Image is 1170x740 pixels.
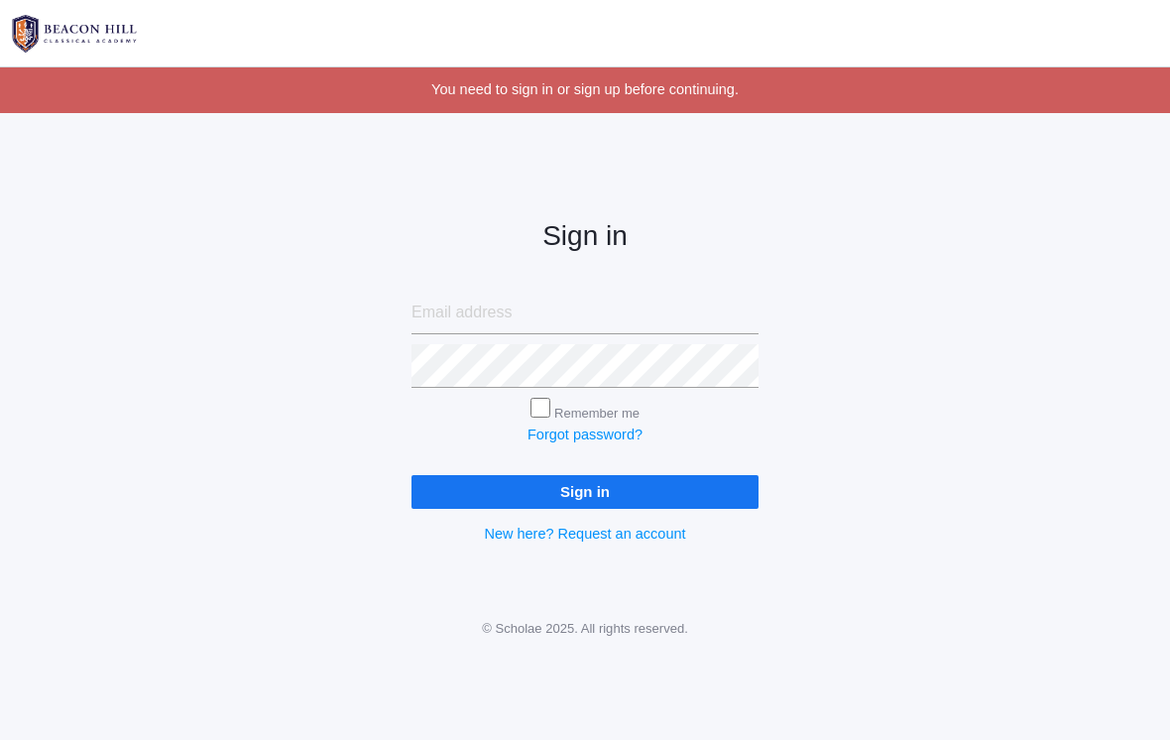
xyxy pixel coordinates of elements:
[527,427,643,442] a: Forgot password?
[411,221,759,252] h2: Sign in
[411,292,759,335] input: Email address
[554,406,640,421] label: Remember me
[411,475,759,508] input: Sign in
[484,526,685,542] a: New here? Request an account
